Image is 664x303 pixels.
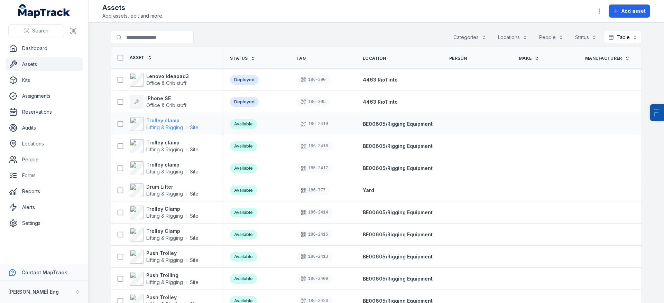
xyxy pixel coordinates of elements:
[130,183,199,197] a: Drum LifterLifting & RiggingSite
[296,56,306,61] span: Tag
[604,31,642,44] button: Table
[146,206,199,212] strong: Trolley Clamp
[6,105,83,119] a: Reservations
[296,119,332,129] div: 186-2419
[363,275,433,282] a: BE00605/Rigging Equipment
[146,212,183,219] span: Lifting & Rigging
[130,139,199,153] a: Trolley clampLifting & RiggingSite
[190,190,199,197] span: Site
[6,200,83,214] a: Alerts
[190,168,199,175] span: Site
[363,98,398,105] a: 4463 RioTinto
[146,294,199,301] strong: Push Trolley
[6,57,83,71] a: Assets
[190,146,199,153] span: Site
[296,230,332,239] div: 186-2416
[190,257,199,264] span: Site
[6,137,83,151] a: Locations
[363,121,433,127] a: BE00605/Rigging Equipment
[449,31,491,44] button: Categories
[363,143,433,149] span: BE00605/Rigging Equipment
[130,117,199,131] a: Trolley clampLifting & RiggingSite
[190,279,199,286] span: Site
[519,56,539,61] a: Make
[146,95,186,102] strong: iPhone SE
[146,80,186,86] span: Office & Crib stuff
[146,279,183,286] span: Lifting & Rigging
[130,250,199,264] a: Push TrolleyLifting & RiggingSite
[296,75,330,85] div: 186-390
[296,274,332,284] div: 186-2409
[621,8,646,15] span: Add asset
[6,73,83,87] a: Kits
[146,250,199,257] strong: Push Trolley
[519,56,532,61] span: Make
[146,73,189,80] strong: Lenovo ideapad3
[230,163,257,173] div: Available
[130,272,199,286] a: Push TrollingLifting & RiggingSite
[296,208,332,217] div: 186-2414
[146,168,183,175] span: Lifting & Rigging
[230,230,257,239] div: Available
[230,97,259,107] div: Deployed
[609,4,650,18] button: Add asset
[230,252,257,262] div: Available
[230,56,248,61] span: Status
[190,124,199,131] span: Site
[296,186,330,195] div: 186-777
[230,119,257,129] div: Available
[571,31,601,44] button: Status
[130,95,186,109] a: iPhone SEOffice & Crib stuff
[146,235,183,242] span: Lifting & Rigging
[146,228,199,235] strong: Trolley Clamp
[363,143,433,150] a: BE00605/Rigging Equipment
[6,169,83,182] a: Forms
[102,3,163,12] h2: Assets
[6,41,83,55] a: Dashboard
[18,4,70,18] a: MapTrack
[363,187,374,194] a: Yard
[130,161,199,175] a: Trolley clampLifting & RiggingSite
[21,269,67,275] strong: Contact MapTrack
[296,141,332,151] div: 186-2418
[130,206,199,219] a: Trolley ClampLifting & RiggingSite
[32,27,48,34] span: Search
[8,24,64,37] button: Search
[363,231,433,237] span: BE00605/Rigging Equipment
[6,121,83,135] a: Audits
[102,12,163,19] span: Add assets, edit and more.
[146,161,199,168] strong: Trolley clamp
[146,139,199,146] strong: Trolley clamp
[363,253,433,260] a: BE00605/Rigging Equipment
[585,56,622,61] span: Manufacturer
[146,272,199,279] strong: Push Trolling
[363,165,433,172] a: BE00605/Rigging Equipment
[6,153,83,167] a: People
[230,141,257,151] div: Available
[296,97,330,107] div: 186-395
[363,276,433,282] span: BE00605/Rigging Equipment
[230,75,259,85] div: Deployed
[8,289,59,295] strong: [PERSON_NAME] Eng
[130,55,145,60] span: Asset
[130,228,199,242] a: Trolley ClampLifting & RiggingSite
[6,89,83,103] a: Assignments
[363,231,433,238] a: BE00605/Rigging Equipment
[6,216,83,230] a: Settings
[230,208,257,217] div: Available
[494,31,532,44] button: Locations
[363,56,386,61] span: Location
[585,56,630,61] a: Manufacturer
[130,55,152,60] a: Asset
[190,212,199,219] span: Site
[146,124,183,131] span: Lifting & Rigging
[146,257,183,264] span: Lifting & Rigging
[230,56,256,61] a: Status
[230,186,257,195] div: Available
[146,183,199,190] strong: Drum Lifter
[363,187,374,193] span: Yard
[363,209,433,215] span: BE00605/Rigging Equipment
[363,254,433,259] span: BE00605/Rigging Equipment
[146,102,186,108] span: Office & Crib stuff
